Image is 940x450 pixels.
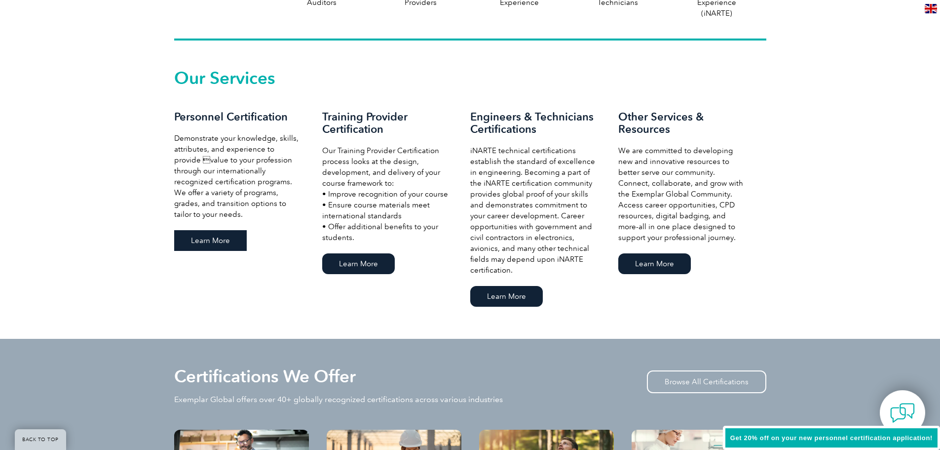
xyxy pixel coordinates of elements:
span: Get 20% off on your new personnel certification application! [730,434,933,442]
a: Learn More [618,253,691,274]
p: We are committed to developing new and innovative resources to better serve our community. Connec... [618,145,747,243]
p: Our Training Provider Certification process looks at the design, development, and delivery of you... [322,145,451,243]
h2: Our Services [174,70,766,86]
h3: Engineers & Technicians Certifications [470,111,599,135]
img: en [925,4,937,13]
a: Learn More [470,286,543,307]
h3: Training Provider Certification [322,111,451,135]
img: contact-chat.png [890,401,915,425]
h2: Certifications We Offer [174,368,356,384]
a: Browse All Certifications [647,370,766,393]
h3: Other Services & Resources [618,111,747,135]
p: Exemplar Global offers over 40+ globally recognized certifications across various industries [174,394,503,405]
p: Demonstrate your knowledge, skills, attributes, and experience to provide value to your professi... [174,133,302,220]
a: Learn More [174,230,247,251]
a: BACK TO TOP [15,429,66,450]
a: Learn More [322,253,395,274]
p: iNARTE technical certifications establish the standard of excellence in engineering. Becoming a p... [470,145,599,276]
h3: Personnel Certification [174,111,302,123]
